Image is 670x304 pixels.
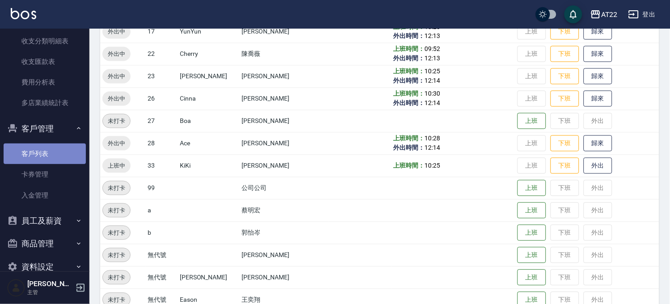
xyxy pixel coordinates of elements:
span: 09:52 [424,46,440,53]
td: 公司公司 [240,177,329,199]
span: 上班中 [102,161,131,171]
button: 上班 [517,225,546,241]
span: 外出中 [102,27,131,37]
a: 多店業績統計表 [4,93,86,113]
td: YunYun [178,21,240,43]
span: 未打卡 [103,184,130,193]
td: [PERSON_NAME] [240,155,329,177]
span: 外出中 [102,72,131,81]
span: 12:14 [424,144,440,152]
td: [PERSON_NAME] [178,65,240,88]
span: 12:14 [424,77,440,84]
p: 主管 [27,288,73,296]
b: 上班時間： [394,90,425,97]
a: 卡券管理 [4,164,86,185]
span: 外出中 [102,139,131,148]
span: 12:14 [424,100,440,107]
h5: [PERSON_NAME] [27,279,73,288]
button: AT22 [587,5,621,24]
button: 歸來 [584,46,612,63]
button: save [564,5,582,23]
button: 外出 [584,158,612,174]
td: [PERSON_NAME] [178,266,240,289]
button: 員工及薪資 [4,209,86,232]
span: 未打卡 [103,117,130,126]
td: 無代號 [145,266,178,289]
td: 22 [145,43,178,65]
b: 外出時間： [394,144,425,152]
a: 費用分析表 [4,72,86,93]
td: [PERSON_NAME] [240,244,329,266]
span: 外出中 [102,50,131,59]
img: Logo [11,8,36,19]
b: 外出時間： [394,100,425,107]
button: 下班 [551,68,579,85]
button: 上班 [517,180,546,197]
button: 歸來 [584,91,612,107]
td: Cinna [178,88,240,110]
td: [PERSON_NAME] [240,21,329,43]
td: [PERSON_NAME] [240,65,329,88]
button: 上班 [517,270,546,286]
button: 下班 [551,91,579,107]
button: 下班 [551,24,579,40]
td: 無代號 [145,244,178,266]
button: 資料設定 [4,255,86,279]
b: 外出時間： [394,77,425,84]
button: 下班 [551,135,579,152]
b: 上班時間： [394,68,425,75]
td: [PERSON_NAME] [240,110,329,132]
span: 外出中 [102,94,131,104]
td: b [145,222,178,244]
button: 上班 [517,203,546,219]
td: 99 [145,177,178,199]
td: 17 [145,21,178,43]
span: 10:25 [424,68,440,75]
span: 未打卡 [103,228,130,238]
span: 10:28 [424,135,440,142]
td: Ace [178,132,240,155]
span: 12:13 [424,33,440,40]
a: 入金管理 [4,185,86,206]
button: 上班 [517,247,546,264]
td: a [145,199,178,222]
b: 上班時間： [394,46,425,53]
span: 10:30 [424,90,440,97]
button: 客戶管理 [4,117,86,140]
td: [PERSON_NAME] [240,266,329,289]
button: 下班 [551,46,579,63]
b: 上班時間： [394,135,425,142]
b: 外出時間： [394,33,425,40]
button: 上班 [517,113,546,130]
span: 未打卡 [103,273,130,283]
span: 未打卡 [103,206,130,215]
td: 28 [145,132,178,155]
button: 歸來 [584,24,612,40]
button: 下班 [551,158,579,174]
img: Person [7,279,25,297]
button: 登出 [625,6,659,23]
a: 收支匯款表 [4,51,86,72]
td: 陳喬薇 [240,43,329,65]
span: 12:13 [424,55,440,62]
td: [PERSON_NAME] [240,132,329,155]
a: 收支分類明細表 [4,31,86,51]
td: 郭怡岑 [240,222,329,244]
td: KiKi [178,155,240,177]
b: 外出時間： [394,55,425,62]
td: 33 [145,155,178,177]
td: Cherry [178,43,240,65]
td: [PERSON_NAME] [240,88,329,110]
a: 客戶列表 [4,144,86,164]
div: AT22 [601,9,618,20]
span: 未打卡 [103,251,130,260]
td: 27 [145,110,178,132]
button: 歸來 [584,68,612,85]
button: 歸來 [584,135,612,152]
td: 23 [145,65,178,88]
button: 商品管理 [4,232,86,255]
td: 蔡明宏 [240,199,329,222]
b: 上班時間： [394,162,425,169]
span: 10:25 [424,162,440,169]
td: 26 [145,88,178,110]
